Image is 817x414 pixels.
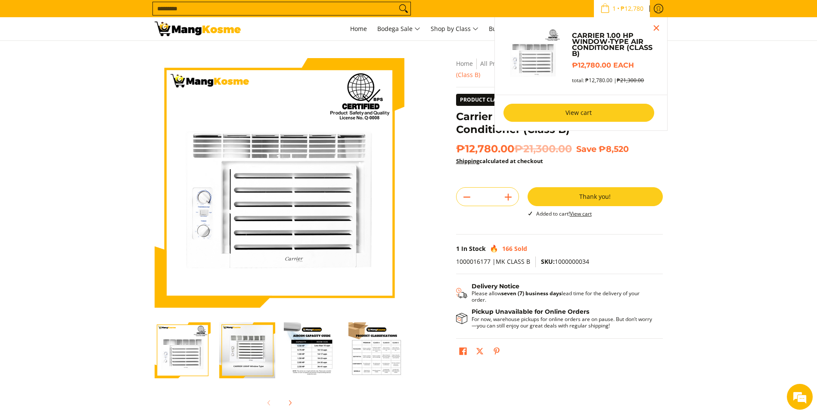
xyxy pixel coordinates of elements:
del: ₱21,300.00 [514,142,572,155]
button: Subtract [457,190,477,204]
s: ₱21,300.00 [617,77,644,84]
span: • [598,4,646,13]
span: Added to cart! [536,210,592,217]
a: Share on Facebook [457,345,469,360]
a: Home [456,59,473,68]
img: Carrier 1.00 HP Window-Type Air Conditioner (Class B)-4 [348,322,404,378]
span: In Stock [461,244,486,253]
strong: calculated at checkout [456,157,543,165]
a: View cart [570,210,592,217]
strong: Pickup Unavailable for Online Orders [472,308,589,315]
img: Carrier 1.00 HP Window-Type Air Conditioner (Class B)-3 [284,322,340,378]
a: Bulk Center [485,17,527,40]
a: Home [346,17,371,40]
a: Product Class Class B [456,94,545,106]
strong: seven (7) business days [501,290,562,297]
img: Carrier 1.00 HP Window-Type Air Conditioner (Class B) [155,58,404,308]
button: Search [397,2,410,15]
a: Bodega Sale [373,17,425,40]
p: Please allow lead time for the delivery of your order. [472,290,654,303]
button: Thank you! [528,187,663,206]
span: Carrier 1.00 HP Window-Type Air Conditioner (Class B) [456,59,654,79]
span: Shop by Class [431,24,478,34]
span: 1000016177 |MK CLASS B [456,257,530,266]
a: Shop by Class [426,17,483,40]
a: Carrier 1.00 HP Window-Type Air Conditioner (Class B) [572,33,658,57]
span: ₱12,780 [619,6,645,12]
a: Shipping [456,157,479,165]
span: Product Class [457,94,506,105]
a: Pin on Pinterest [491,345,503,360]
h6: ₱12,780.00 each [572,61,658,70]
nav: Main Menu [249,17,663,40]
a: All Products [480,59,515,68]
span: Sold [514,244,527,253]
span: 1000000034 [541,257,589,266]
span: total: ₱12,780.00 | [572,77,644,83]
button: Close pop up [650,22,663,34]
span: Bodega Sale [377,24,420,34]
span: SKU: [541,257,555,266]
nav: Breadcrumbs [456,58,663,80]
button: Add [498,190,519,204]
strong: Delivery Notice [472,282,519,290]
span: 1 [611,6,617,12]
button: Shipping & Delivery [456,283,654,303]
h1: Carrier 1.00 HP Window-Type Air Conditioner (Class B) [456,110,663,136]
p: For now, warehouse pickups for online orders are on pause. But don’t worry—you can still enjoy ou... [472,316,654,329]
span: ₱12,780.00 [456,142,572,155]
span: 166 [502,244,513,253]
span: Save [576,144,596,154]
span: Home [350,25,367,33]
button: Next [280,393,299,412]
span: Bulk Center [489,25,522,33]
span: ₱8,520 [599,144,629,154]
img: Carrier 1.00 HP Window-Type Air Conditioner (Class B)-1 [155,322,211,378]
img: 0 [219,322,275,378]
img: Carrier 1.00 HP Window-Type Air Conditioner (Class B) | Mang Kosme [155,22,241,36]
ul: Sub Menu [494,17,668,131]
a: View cart [503,104,654,122]
a: Post on X [474,345,486,360]
span: 1 [456,244,460,253]
img: Default Title Carrier 1.00 HP Window-Type Air Conditioner (Class B) [503,26,564,86]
